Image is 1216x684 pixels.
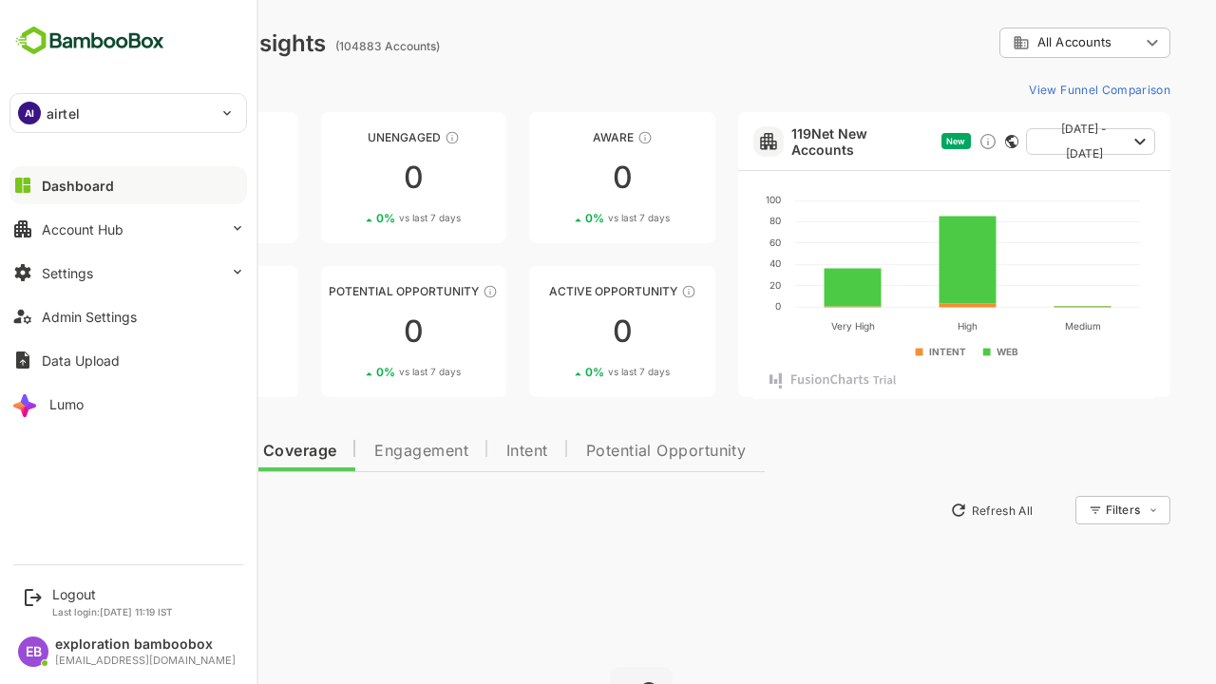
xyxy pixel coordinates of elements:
[47,104,80,123] p: airtel
[875,495,975,525] button: Refresh All
[42,265,93,281] div: Settings
[169,130,184,145] div: These accounts have not been engaged with for a defined time period
[55,636,236,653] div: exploration bamboobox
[519,211,603,225] div: 0 %
[9,166,247,204] button: Dashboard
[541,365,603,379] span: vs last 7 days
[255,316,441,347] div: 0
[310,211,394,225] div: 0 %
[891,320,911,332] text: High
[308,444,402,459] span: Engagement
[998,320,1035,332] text: Medium
[765,320,808,332] text: Very High
[519,365,603,379] div: 0 %
[9,297,247,335] button: Admin Settings
[939,135,952,148] div: This card does not support filter and segments
[463,284,649,298] div: Active Opportunity
[9,210,247,248] button: Account Hub
[42,309,137,325] div: Admin Settings
[9,254,247,292] button: Settings
[46,29,259,57] div: Dashboard Insights
[416,284,431,299] div: These accounts are MQAs and can be passed on to Inside Sales
[42,178,114,194] div: Dashboard
[124,365,186,379] span: vs last 7 days
[9,385,247,423] button: Lumo
[269,39,379,53] ag: (104883 Accounts)
[42,221,123,237] div: Account Hub
[440,444,482,459] span: Intent
[933,25,1104,62] div: All Accounts
[161,284,176,299] div: These accounts are warm, further nurturing would qualify them to MQAs
[703,237,714,248] text: 60
[971,35,1045,49] span: All Accounts
[310,365,394,379] div: 0 %
[255,112,441,243] a: UnengagedThese accounts have not shown enough engagement and need nurturing00%vs last 7 days
[255,266,441,397] a: Potential OpportunityThese accounts are MQAs and can be passed on to Inside Sales00%vs last 7 days
[9,23,170,59] img: BambooboxFullLogoMark.5f36c76dfaba33ec1ec1367b70bb1252.svg
[65,444,270,459] span: Data Quality and Coverage
[975,117,1060,166] span: [DATE] - [DATE]
[520,444,680,459] span: Potential Opportunity
[1039,503,1073,517] div: Filters
[959,128,1089,155] button: [DATE] - [DATE]
[332,365,394,379] span: vs last 7 days
[52,606,173,617] p: Last login: [DATE] 11:19 IST
[55,655,236,667] div: [EMAIL_ADDRESS][DOMAIN_NAME]
[703,215,714,226] text: 80
[703,279,714,291] text: 20
[102,365,186,379] div: 0 %
[463,316,649,347] div: 0
[124,211,186,225] span: vs last 7 days
[46,284,232,298] div: Engaged
[46,130,232,144] div: Unreached
[52,586,173,602] div: Logout
[880,136,899,146] span: New
[699,194,714,205] text: 100
[571,130,586,145] div: These accounts have just entered the buying cycle and need further nurturing
[332,211,394,225] span: vs last 7 days
[46,266,232,397] a: EngagedThese accounts are warm, further nurturing would qualify them to MQAs00%vs last 7 days
[46,493,184,527] button: New Insights
[541,211,603,225] span: vs last 7 days
[1037,493,1104,527] div: Filters
[46,112,232,243] a: UnreachedThese accounts have not been engaged with for a defined time period00%vs last 7 days
[255,162,441,193] div: 0
[18,102,41,124] div: AI
[463,130,649,144] div: Aware
[709,300,714,312] text: 0
[255,284,441,298] div: Potential Opportunity
[46,162,232,193] div: 0
[46,316,232,347] div: 0
[463,112,649,243] a: AwareThese accounts have just entered the buying cycle and need further nurturing00%vs last 7 days
[102,211,186,225] div: 0 %
[703,257,714,269] text: 40
[463,162,649,193] div: 0
[49,396,84,412] div: Lumo
[42,352,120,369] div: Data Upload
[18,636,48,667] div: EB
[615,284,630,299] div: These accounts have open opportunities which might be at any of the Sales Stages
[463,266,649,397] a: Active OpportunityThese accounts have open opportunities which might be at any of the Sales Stage...
[10,94,246,132] div: AIairtel
[378,130,393,145] div: These accounts have not shown enough engagement and need nurturing
[9,341,247,379] button: Data Upload
[955,74,1104,104] button: View Funnel Comparison
[725,125,867,158] a: 119Net New Accounts
[255,130,441,144] div: Unengaged
[912,132,931,151] div: Discover new ICP-fit accounts showing engagement — via intent surges, anonymous website visits, L...
[946,34,1073,51] div: All Accounts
